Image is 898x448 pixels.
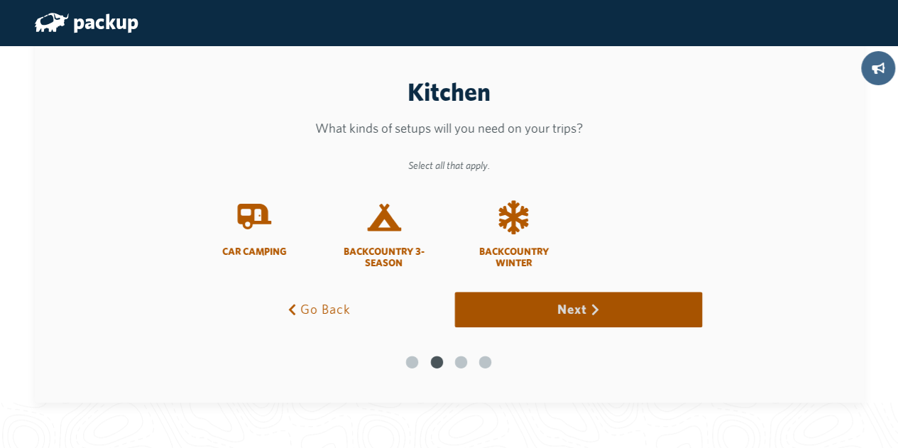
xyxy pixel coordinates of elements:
[195,116,703,141] p: What kinds of setups will you need on your trips?
[35,11,138,37] a: packup
[466,246,562,269] span: Backcountry Winter
[195,292,443,327] button: Go Back
[222,246,286,258] span: Car Camping
[336,246,432,269] span: Backcountry 3-Season
[195,78,703,106] h1: Kitchen
[454,292,702,327] button: Next
[73,9,138,34] span: packup
[408,159,490,171] em: Select all that apply.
